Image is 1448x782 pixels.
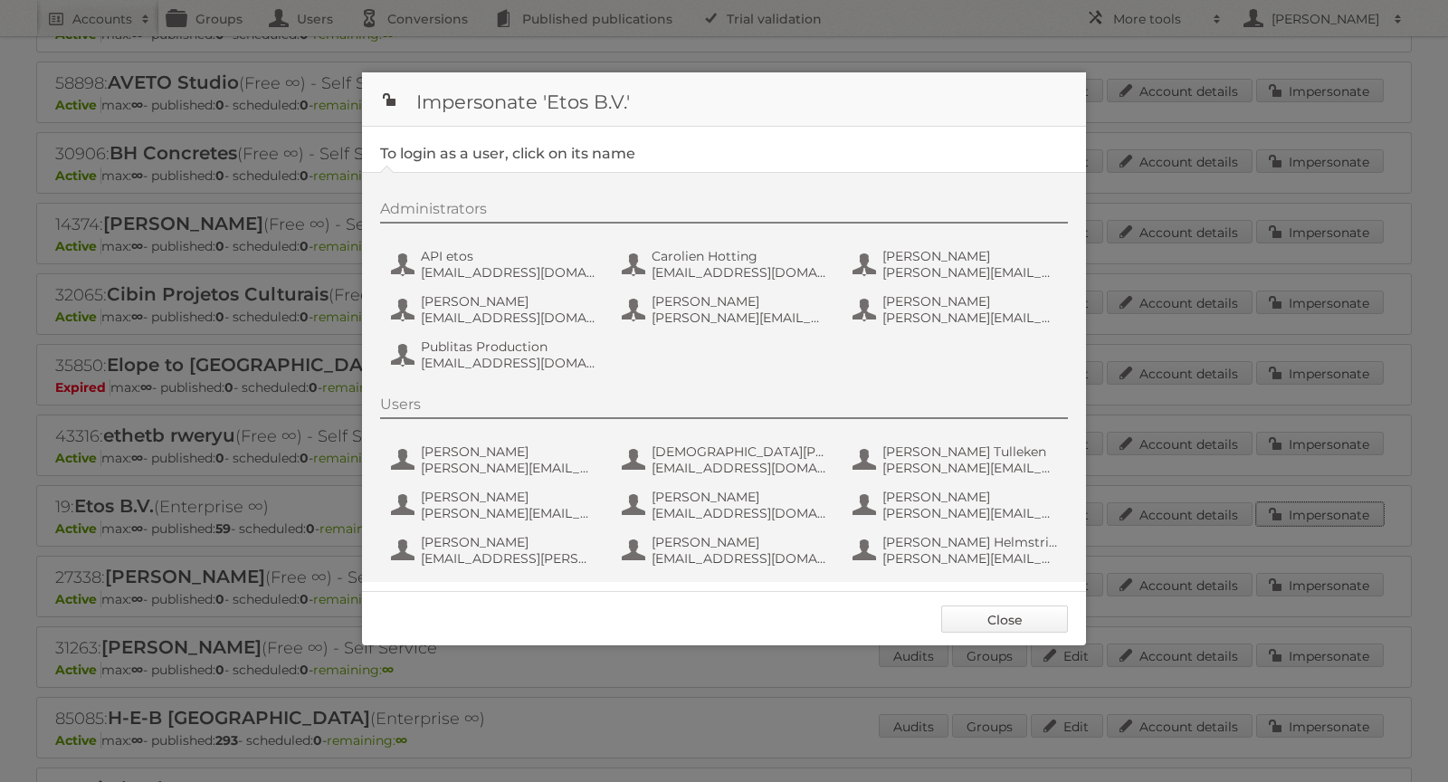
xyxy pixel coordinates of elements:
[652,310,827,326] span: [PERSON_NAME][EMAIL_ADDRESS][PERSON_NAME][DOMAIN_NAME]
[389,291,602,328] button: [PERSON_NAME] [EMAIL_ADDRESS][DOMAIN_NAME]
[421,534,596,550] span: [PERSON_NAME]
[652,505,827,521] span: [EMAIL_ADDRESS][DOMAIN_NAME]
[421,310,596,326] span: [EMAIL_ADDRESS][DOMAIN_NAME]
[389,246,602,282] button: API etos [EMAIL_ADDRESS][DOMAIN_NAME]
[421,293,596,310] span: [PERSON_NAME]
[620,442,833,478] button: [DEMOGRAPHIC_DATA][PERSON_NAME] [EMAIL_ADDRESS][DOMAIN_NAME]
[882,534,1058,550] span: [PERSON_NAME] Helmstrijd
[421,339,596,355] span: Publitas Production
[882,550,1058,567] span: [PERSON_NAME][EMAIL_ADDRESS][DOMAIN_NAME]
[421,248,596,264] span: API etos
[421,264,596,281] span: [EMAIL_ADDRESS][DOMAIN_NAME]
[652,248,827,264] span: Carolien Hotting
[652,293,827,310] span: [PERSON_NAME]
[620,246,833,282] button: Carolien Hotting [EMAIL_ADDRESS][DOMAIN_NAME]
[652,443,827,460] span: [DEMOGRAPHIC_DATA][PERSON_NAME]
[389,337,602,373] button: Publitas Production [EMAIL_ADDRESS][DOMAIN_NAME]
[652,534,827,550] span: [PERSON_NAME]
[652,460,827,476] span: [EMAIL_ADDRESS][DOMAIN_NAME]
[380,200,1068,224] div: Administrators
[620,532,833,568] button: [PERSON_NAME] [EMAIL_ADDRESS][DOMAIN_NAME]
[380,145,635,162] legend: To login as a user, click on its name
[421,460,596,476] span: [PERSON_NAME][EMAIL_ADDRESS][PERSON_NAME][DOMAIN_NAME]
[652,264,827,281] span: [EMAIL_ADDRESS][DOMAIN_NAME]
[882,293,1058,310] span: [PERSON_NAME]
[652,489,827,505] span: [PERSON_NAME]
[882,310,1058,326] span: [PERSON_NAME][EMAIL_ADDRESS][PERSON_NAME][DOMAIN_NAME]
[389,442,602,478] button: [PERSON_NAME] [PERSON_NAME][EMAIL_ADDRESS][PERSON_NAME][DOMAIN_NAME]
[620,291,833,328] button: [PERSON_NAME] [PERSON_NAME][EMAIL_ADDRESS][PERSON_NAME][DOMAIN_NAME]
[882,489,1058,505] span: [PERSON_NAME]
[882,248,1058,264] span: [PERSON_NAME]
[389,532,602,568] button: [PERSON_NAME] [EMAIL_ADDRESS][PERSON_NAME][DOMAIN_NAME]
[389,487,602,523] button: [PERSON_NAME] [PERSON_NAME][EMAIL_ADDRESS][DOMAIN_NAME]
[421,505,596,521] span: [PERSON_NAME][EMAIL_ADDRESS][DOMAIN_NAME]
[851,442,1063,478] button: [PERSON_NAME] Tulleken [PERSON_NAME][EMAIL_ADDRESS][PERSON_NAME][DOMAIN_NAME]
[851,246,1063,282] button: [PERSON_NAME] [PERSON_NAME][EMAIL_ADDRESS][PERSON_NAME][PERSON_NAME][DOMAIN_NAME]
[620,487,833,523] button: [PERSON_NAME] [EMAIL_ADDRESS][DOMAIN_NAME]
[652,550,827,567] span: [EMAIL_ADDRESS][DOMAIN_NAME]
[421,355,596,371] span: [EMAIL_ADDRESS][DOMAIN_NAME]
[882,505,1058,521] span: [PERSON_NAME][EMAIL_ADDRESS][DOMAIN_NAME]
[851,532,1063,568] button: [PERSON_NAME] Helmstrijd [PERSON_NAME][EMAIL_ADDRESS][DOMAIN_NAME]
[362,72,1086,127] h1: Impersonate 'Etos B.V.'
[380,396,1068,419] div: Users
[882,264,1058,281] span: [PERSON_NAME][EMAIL_ADDRESS][PERSON_NAME][PERSON_NAME][DOMAIN_NAME]
[851,291,1063,328] button: [PERSON_NAME] [PERSON_NAME][EMAIL_ADDRESS][PERSON_NAME][DOMAIN_NAME]
[882,460,1058,476] span: [PERSON_NAME][EMAIL_ADDRESS][PERSON_NAME][DOMAIN_NAME]
[421,443,596,460] span: [PERSON_NAME]
[851,487,1063,523] button: [PERSON_NAME] [PERSON_NAME][EMAIL_ADDRESS][DOMAIN_NAME]
[941,606,1068,633] a: Close
[882,443,1058,460] span: [PERSON_NAME] Tulleken
[421,489,596,505] span: [PERSON_NAME]
[421,550,596,567] span: [EMAIL_ADDRESS][PERSON_NAME][DOMAIN_NAME]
